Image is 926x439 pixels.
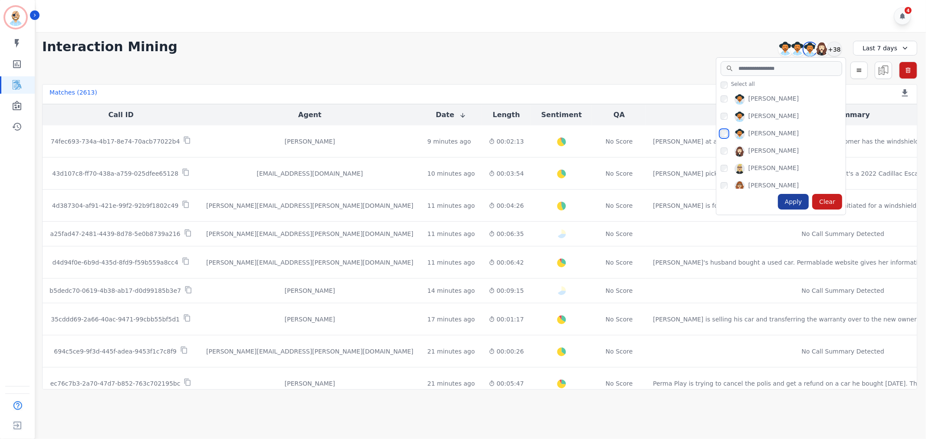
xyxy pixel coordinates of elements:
p: a25fad47-2481-4439-8d78-5e0b8739a216 [50,229,181,238]
div: Clear [812,194,842,210]
div: 00:06:42 [489,258,524,267]
div: [PERSON_NAME] [206,137,413,146]
div: [PERSON_NAME] [748,94,799,105]
div: 00:02:13 [489,137,524,146]
div: No Score [606,347,633,356]
div: No Score [606,229,633,238]
p: 694c5ce9-9f3d-445f-adea-9453f1c7c8f9 [54,347,176,356]
div: No Score [606,315,633,324]
div: 00:09:15 [489,286,524,295]
div: 14 minutes ago [427,286,475,295]
div: [PERSON_NAME] [206,315,413,324]
div: [PERSON_NAME] [206,379,413,388]
p: 43d107c8-ff70-438a-a759-025dfee65128 [52,169,178,178]
button: Sentiment [541,110,582,120]
div: 00:06:35 [489,229,524,238]
p: b5dedc70-0619-4b38-ab17-d0d99185b3e7 [49,286,181,295]
div: No Score [606,258,633,267]
h1: Interaction Mining [42,39,178,55]
div: [PERSON_NAME] [748,181,799,191]
div: Last 7 days [853,41,917,56]
div: 17 minutes ago [427,315,475,324]
div: 00:04:26 [489,201,524,210]
span: Select all [731,81,755,88]
button: Date [436,110,467,120]
div: 00:03:54 [489,169,524,178]
div: Apply [778,194,809,210]
div: No Score [606,379,633,388]
p: 4d387304-af91-421e-99f2-92b9f1802c49 [52,201,178,210]
div: 21 minutes ago [427,379,475,388]
div: [PERSON_NAME][EMAIL_ADDRESS][PERSON_NAME][DOMAIN_NAME] [206,258,413,267]
div: [PERSON_NAME] [748,111,799,122]
p: d4d94f0e-6b9d-435d-8fd9-f59b559a8cc4 [53,258,178,267]
div: Matches ( 2613 ) [49,88,97,100]
div: No Score [606,201,633,210]
div: 00:00:26 [489,347,524,356]
div: No Score [606,169,633,178]
button: QA [613,110,625,120]
div: [PERSON_NAME] [206,286,413,295]
div: 4 [905,7,912,14]
div: 11 minutes ago [427,229,475,238]
div: 21 minutes ago [427,347,475,356]
div: [PERSON_NAME] [748,164,799,174]
div: 11 minutes ago [427,258,475,267]
div: +38 [827,42,842,56]
div: [PERSON_NAME][EMAIL_ADDRESS][PERSON_NAME][DOMAIN_NAME] [206,347,413,356]
div: 10 minutes ago [427,169,475,178]
div: 00:05:47 [489,379,524,388]
div: 00:01:17 [489,315,524,324]
div: [PERSON_NAME][EMAIL_ADDRESS][PERSON_NAME][DOMAIN_NAME] [206,229,413,238]
div: 11 minutes ago [427,201,475,210]
div: No Score [606,286,633,295]
div: [EMAIL_ADDRESS][DOMAIN_NAME] [206,169,413,178]
button: Length [493,110,520,120]
button: Agent [298,110,322,120]
div: [PERSON_NAME] [748,129,799,139]
img: Bordered avatar [5,7,26,28]
button: Call Summary [816,110,870,120]
button: Call ID [108,110,133,120]
div: [PERSON_NAME] [748,146,799,157]
div: 9 minutes ago [427,137,471,146]
p: 35cddd69-2a66-40ac-9471-99cbb55bf5d1 [51,315,180,324]
p: ec76c7b3-2a70-47d7-b852-763c702195bc [50,379,181,388]
div: [PERSON_NAME][EMAIL_ADDRESS][PERSON_NAME][DOMAIN_NAME] [206,201,413,210]
p: 74fec693-734a-4b17-8e74-70acb77022b4 [51,137,180,146]
div: No Score [606,137,633,146]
